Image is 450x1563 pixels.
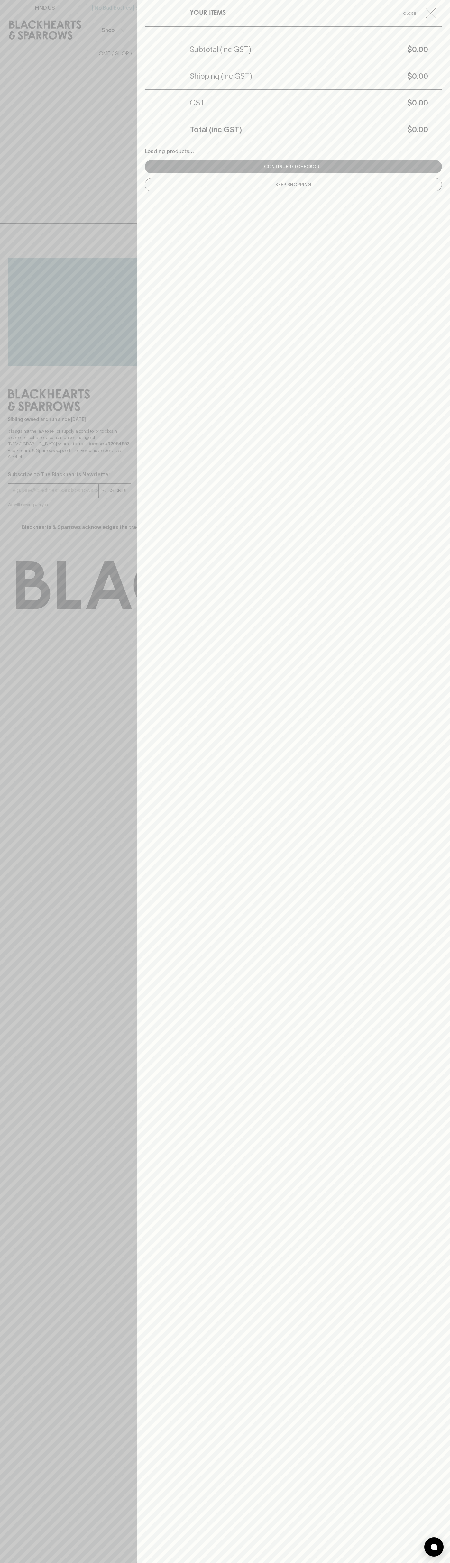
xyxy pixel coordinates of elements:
h6: YOUR ITEMS [190,8,226,18]
div: Loading products... [145,148,442,155]
h5: Total (inc GST) [190,124,242,135]
span: Close [396,10,423,17]
h5: GST [190,98,205,108]
button: Keep Shopping [145,178,442,191]
h5: Subtotal (inc GST) [190,44,251,55]
img: bubble-icon [431,1544,437,1550]
h5: Shipping (inc GST) [190,71,252,81]
h5: $0.00 [205,98,428,108]
button: Close [396,8,441,18]
h5: $0.00 [252,71,428,81]
h5: $0.00 [242,124,428,135]
h5: $0.00 [251,44,428,55]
